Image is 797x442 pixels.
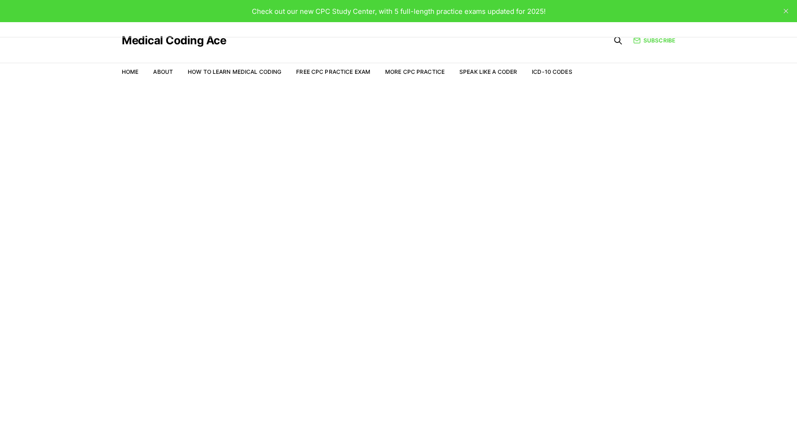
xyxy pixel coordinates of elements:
[188,68,281,75] a: How to Learn Medical Coding
[122,35,226,46] a: Medical Coding Ace
[296,68,370,75] a: Free CPC Practice Exam
[252,7,546,16] span: Check out our new CPC Study Center, with 5 full-length practice exams updated for 2025!
[633,36,675,45] a: Subscribe
[779,4,793,18] button: close
[153,68,173,75] a: About
[122,68,138,75] a: Home
[532,68,572,75] a: ICD-10 Codes
[385,68,445,75] a: More CPC Practice
[459,68,517,75] a: Speak Like a Coder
